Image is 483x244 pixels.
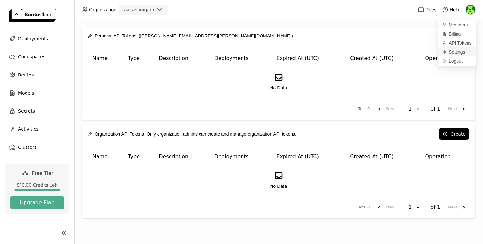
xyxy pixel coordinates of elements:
[345,148,420,165] th: Created At (UTC)
[123,50,154,67] th: Type
[442,6,459,13] div: Help
[5,32,69,45] a: Deployments
[358,106,370,112] span: Total : 0
[373,103,397,115] button: previous page. current page 1 of 1
[5,123,69,136] a: Activities
[95,32,136,39] span: Personal API Tokens
[426,7,436,13] span: Docs
[154,50,209,67] th: Description
[271,148,345,165] th: Expired At (UTC)
[438,29,476,38] a: Billing
[5,164,69,214] a: Free Tier$10.00 Credits LeftUpgrade Plan
[5,141,69,154] a: Clusters
[18,71,34,79] span: Bentos
[420,148,470,165] th: Operation
[10,196,64,209] button: Upgrade Plan
[5,86,69,99] a: Models
[449,22,468,28] span: Members
[95,130,144,137] span: Organization API Tokens
[155,7,156,13] input: Selected aakashnigam.
[416,205,421,210] svg: open
[449,49,465,55] span: Settings
[10,182,64,188] div: $10.00 Credits Left
[87,148,123,165] th: Name
[438,38,476,47] a: API Tokens
[449,40,472,46] span: API Tokens
[87,50,123,67] th: Name
[430,204,440,210] span: of 1
[18,143,36,151] span: Clusters
[446,103,470,115] button: next page. current page 1 of 1
[271,50,345,67] th: Expired At (UTC)
[88,29,293,43] div: ([PERSON_NAME][EMAIL_ADDRESS][PERSON_NAME][DOMAIN_NAME])
[18,107,35,115] span: Secrets
[358,204,370,210] span: Total : 0
[32,170,53,176] span: Free Tier
[18,35,48,43] span: Deployments
[466,5,475,15] img: Aakash Nigam
[450,7,459,13] span: Help
[420,50,470,67] th: Operation
[5,68,69,81] a: Bentos
[430,106,440,112] span: of 1
[89,7,116,13] span: Organization
[406,106,416,112] div: 1
[270,85,287,91] span: No Data
[9,9,56,22] img: logo
[418,6,436,13] a: Docs
[270,183,287,189] span: No Data
[18,53,45,61] span: Codespaces
[446,201,470,213] button: next page. current page 1 of 1
[438,47,476,56] a: Settings
[5,50,69,63] a: Codespaces
[18,125,39,133] span: Activities
[449,58,463,64] span: Logout
[439,128,469,140] button: Create
[124,6,154,13] div: aakashnigam
[449,31,461,37] span: Billing
[373,201,397,213] button: previous page. current page 1 of 1
[416,107,421,112] svg: open
[88,127,296,141] div: Only organization admins can create and manage organization API tokens.
[18,89,34,97] span: Models
[438,20,476,29] a: Members
[209,148,272,165] th: Deployments
[438,56,476,66] div: Logout
[154,148,209,165] th: Description
[345,50,420,67] th: Created At (UTC)
[209,50,272,67] th: Deployments
[5,105,69,117] a: Secrets
[123,148,154,165] th: Type
[406,204,416,210] div: 1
